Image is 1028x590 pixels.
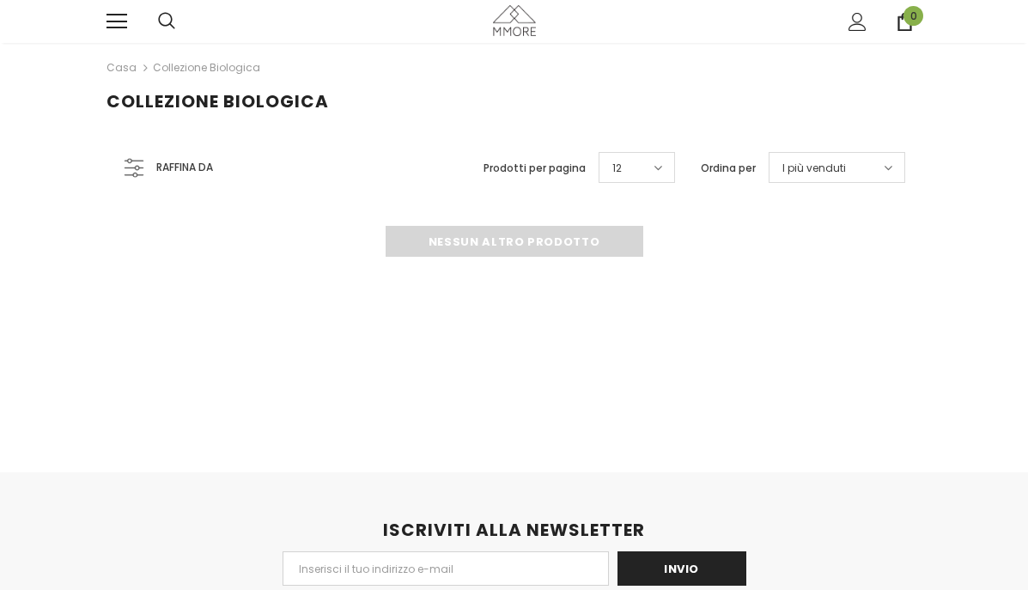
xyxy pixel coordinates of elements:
[903,6,923,26] span: 0
[701,160,756,177] label: Ordina per
[156,158,213,177] span: Raffina da
[383,518,645,542] span: ISCRIVITI ALLA NEWSLETTER
[283,551,609,586] input: Email Address
[617,551,746,586] input: Invio
[484,160,586,177] label: Prodotti per pagina
[896,13,914,31] a: 0
[493,5,536,35] img: Casi MMORE
[106,58,137,78] a: Casa
[782,160,846,177] span: I più venduti
[612,160,622,177] span: 12
[153,60,260,75] a: Collezione biologica
[106,89,329,113] span: Collezione biologica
